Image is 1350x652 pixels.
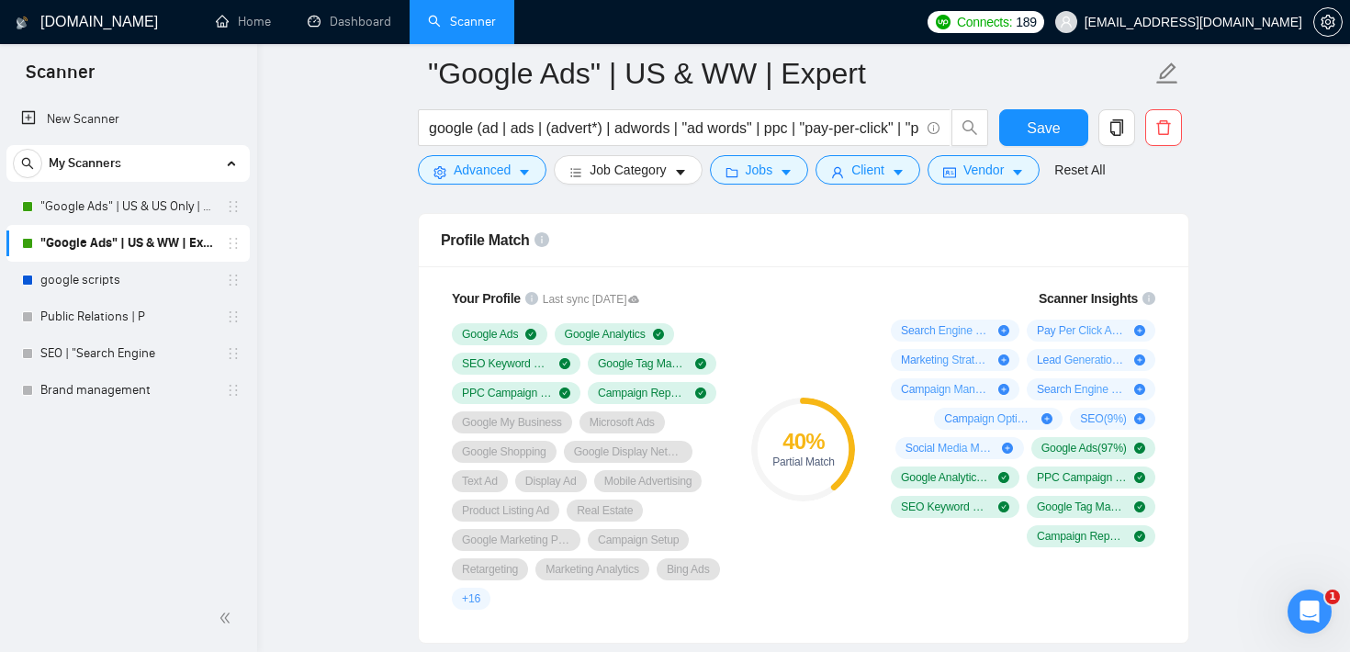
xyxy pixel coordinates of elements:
span: copy [1099,119,1134,136]
span: user [831,165,844,179]
button: userClientcaret-down [816,155,920,185]
a: google scripts [40,262,215,298]
span: search [14,157,41,170]
a: Reset All [1054,160,1105,180]
span: Product Listing Ad [462,503,549,518]
span: Google Tag Manager [598,356,688,371]
span: plus-circle [998,354,1009,365]
a: setting [1313,15,1343,29]
span: Text Ad [462,474,498,489]
span: 1 [1325,590,1340,604]
span: check-circle [998,501,1009,512]
span: Social Media Marketing ( 9 %) [906,441,996,455]
span: Profile Match [441,232,530,248]
span: caret-down [518,165,531,179]
span: info-circle [928,122,939,134]
span: info-circle [525,292,538,305]
button: delete [1145,109,1182,146]
button: barsJob Categorycaret-down [554,155,702,185]
span: Google My Business [462,415,562,430]
span: Google Tag Manager ( 18 %) [1037,500,1127,514]
iframe: Intercom live chat [1288,590,1332,634]
a: "Google Ads" | US & US Only | Expert [40,188,215,225]
span: holder [226,199,241,214]
span: holder [226,383,241,398]
div: 40 % [751,431,855,453]
span: Client [851,160,884,180]
span: Scanner [11,59,109,97]
span: smiley reaction [208,462,255,499]
span: Campaign Reporting ( 9 %) [1037,529,1127,544]
span: check-circle [1134,501,1145,512]
span: Google Analytics ( 70 %) [901,470,991,485]
span: holder [226,309,241,324]
span: Campaign Management ( 15 %) [901,382,991,397]
span: Display Ad [525,474,577,489]
span: SEO Keyword Research ( 20 %) [901,500,991,514]
span: Google Ads ( 97 %) [1041,441,1127,455]
span: Marketing Strategy ( 16 %) [901,353,991,367]
span: Google Shopping [462,444,546,459]
span: Google Ads [462,327,518,342]
span: plus-circle [1134,384,1145,395]
span: check-circle [653,329,664,340]
span: My Scanners [49,145,121,182]
span: Search Engine Marketing ( 70 %) [901,323,991,338]
img: upwork-logo.png [936,15,951,29]
a: searchScanner [428,14,496,29]
span: Campaign Setup [598,533,679,547]
span: + 16 [462,591,480,606]
span: check-circle [695,388,706,399]
button: Save [999,109,1088,146]
span: Search Engine Optimization ( 13 %) [1037,382,1127,397]
span: caret-down [780,165,793,179]
span: search [952,119,987,136]
span: plus-circle [1134,325,1145,336]
input: Search Freelance Jobs... [429,117,919,140]
span: Lead Generation ( 15 %) [1037,353,1127,367]
span: Last sync [DATE] [543,291,639,309]
span: Microsoft Ads [590,415,655,430]
button: Expand window [287,7,322,42]
button: idcardVendorcaret-down [928,155,1040,185]
span: Scanner Insights [1039,292,1138,305]
span: check-circle [1134,472,1145,483]
span: plus-circle [998,384,1009,395]
span: holder [226,273,241,287]
button: folderJobscaret-down [710,155,809,185]
a: Brand management [40,372,215,409]
span: Campaign Optimization ( 9 %) [944,411,1034,426]
a: Open in help center [110,522,257,536]
span: Bing Ads [667,562,710,577]
span: disappointed reaction [112,462,160,499]
span: Google Marketing Platform [462,533,570,547]
span: info-circle [1142,292,1155,305]
span: Marketing Analytics [546,562,639,577]
span: check-circle [525,329,536,340]
span: plus-circle [1134,413,1145,424]
span: Pay Per Click Advertising ( 59 %) [1037,323,1127,338]
button: search [13,149,42,178]
span: Your Profile [452,291,521,306]
a: New Scanner [21,101,235,138]
span: Save [1027,117,1060,140]
span: Vendor [963,160,1004,180]
span: holder [226,346,241,361]
span: check-circle [559,388,570,399]
button: setting [1313,7,1343,37]
span: user [1060,16,1073,28]
span: Real Estate [577,503,633,518]
span: Google Analytics [565,327,646,342]
input: Scanner name... [428,51,1152,96]
span: folder [726,165,738,179]
a: homeHome [216,14,271,29]
span: plus-circle [1041,413,1052,424]
img: logo [16,8,28,38]
span: check-circle [559,358,570,369]
span: Campaign Reporting [598,386,688,400]
span: plus-circle [1134,354,1145,365]
span: delete [1146,119,1181,136]
span: info-circle [534,232,549,247]
span: 😃 [218,462,244,499]
li: My Scanners [6,145,250,409]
